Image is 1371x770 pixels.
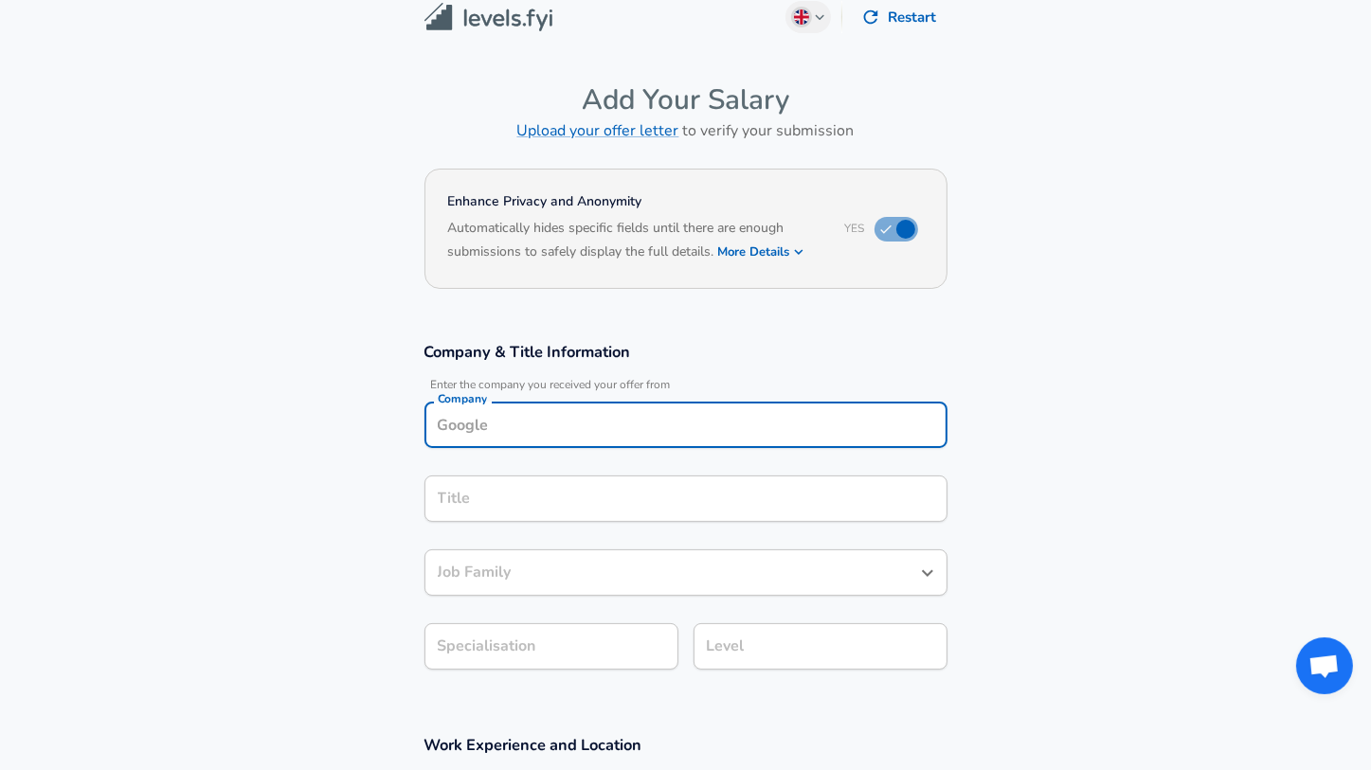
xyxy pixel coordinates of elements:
button: Open [914,560,941,586]
h4: Add Your Salary [424,82,947,117]
button: More Details [718,239,805,265]
a: Upload your offer letter [517,120,679,141]
input: Software Engineer [433,558,911,587]
img: English (UK) [794,9,809,25]
h6: Automatically hides specific fields until there are enough submissions to safely display the full... [448,218,822,265]
h6: to verify your submission [424,117,947,144]
label: Company [438,393,487,404]
input: Software Engineer [433,484,939,513]
button: English (UK) [785,1,831,33]
h3: Company & Title Information [424,341,947,363]
div: Open chat [1296,637,1353,694]
img: Levels.fyi [424,3,552,32]
input: L3 [702,632,939,661]
h3: Work Experience and Location [424,734,947,756]
input: Specialisation [424,623,678,670]
h4: Enhance Privacy and Anonymity [448,192,822,211]
span: Yes [845,221,865,236]
span: Enter the company you received your offer from [424,378,947,392]
input: Google [433,410,939,439]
